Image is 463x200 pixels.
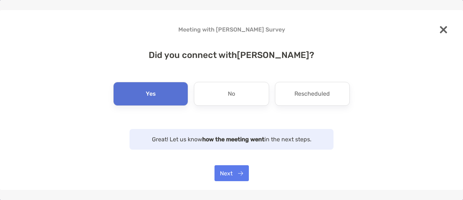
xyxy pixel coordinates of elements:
p: No [228,88,235,100]
p: Yes [146,88,156,100]
h4: Did you connect with [PERSON_NAME] ? [12,50,451,60]
button: Next [214,165,249,181]
p: Great! Let us know in the next steps. [137,135,326,144]
h4: Meeting with [PERSON_NAME] Survey [12,26,451,33]
p: Rescheduled [294,88,330,100]
strong: how the meeting went [202,136,264,143]
img: close modal [440,26,447,33]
